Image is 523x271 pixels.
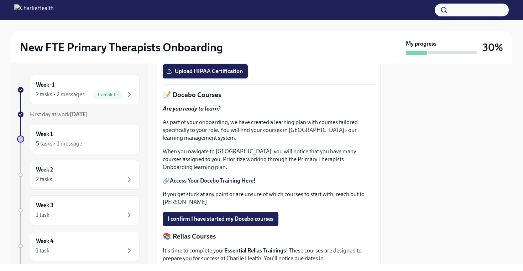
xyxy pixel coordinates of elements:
h6: Week -1 [36,81,54,89]
h6: Week 1 [36,130,53,138]
span: First day at work [30,111,88,118]
a: Week 31 task [17,195,140,225]
strong: Essential Relias Trainings [224,247,286,254]
a: Week 22 tasks [17,160,140,190]
strong: Are you ready to learn? [163,105,220,112]
div: 2 tasks • 2 messages [36,91,85,98]
p: 🔗 [163,177,375,185]
h6: Week 2 [36,166,53,174]
button: I confirm I have started my Docebo courses [163,212,278,226]
p: If you get stuck at any point or are unsure of which courses to start with, reach out to [PERSON_... [163,190,375,206]
h6: Week 4 [36,237,53,245]
a: Week -12 tasks • 2 messagesComplete [17,75,140,105]
h2: New FTE Primary Therapists Onboarding [20,40,223,55]
p: 📚 Relias Courses [163,232,375,241]
a: Week 41 task [17,231,140,261]
span: Complete [94,92,122,97]
a: Access Your Docebo Training Here! [170,177,256,184]
strong: My progress [406,40,436,48]
a: First day at work[DATE] [17,111,140,118]
span: I confirm I have started my Docebo courses [168,215,273,223]
span: Upload HIPAA Certification [168,68,243,75]
label: Upload HIPAA Certification [163,64,248,78]
div: 1 task [36,211,49,219]
div: 2 tasks [36,175,52,183]
div: 1 task [36,247,49,255]
img: CharlieHealth [14,4,54,16]
h6: Week 3 [36,201,53,209]
p: 📝 Docebo Courses [163,90,375,99]
strong: [DATE] [70,111,88,118]
div: 5 tasks • 1 message [36,140,82,148]
h3: 30% [483,41,503,54]
p: When you navigate to [GEOGRAPHIC_DATA], you will notice that you have many courses assigned to yo... [163,148,375,171]
p: As part of your onboarding, we have created a learning plan with courses tailored specifically to... [163,118,375,142]
a: Week 15 tasks • 1 message [17,124,140,154]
